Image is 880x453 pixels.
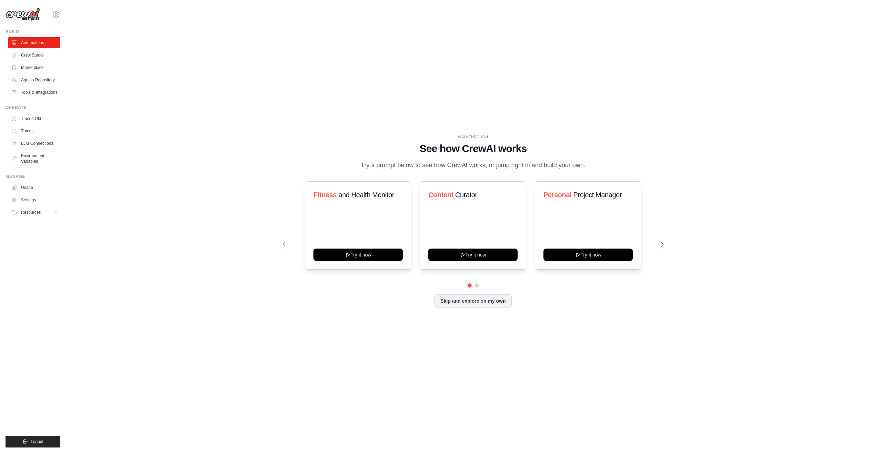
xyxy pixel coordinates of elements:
span: Fitness [313,191,337,199]
a: Traces Old [8,113,60,124]
span: Project Manager [573,191,622,199]
button: Try it now [428,249,518,261]
button: Skip and explore on my own [434,294,511,308]
a: Automations [8,37,60,48]
span: Content [428,191,453,199]
a: Traces [8,125,60,137]
button: Try it now [313,249,403,261]
span: Logout [31,439,43,444]
div: Manage [6,174,60,179]
div: Operate [6,105,60,110]
span: Personal [543,191,571,199]
span: and Health Monitor [338,191,394,199]
a: Tools & Integrations [8,87,60,98]
p: Try a prompt below to see how CrewAI works, or jump right in and build your own. [357,160,589,170]
button: Resources [8,207,60,218]
div: WALKTHROUGH [283,134,663,140]
a: Agents Repository [8,74,60,85]
a: Crew Studio [8,50,60,61]
button: Logout [6,436,60,447]
h1: See how CrewAI works [283,142,663,155]
a: LLM Connections [8,138,60,149]
button: Try it now [543,249,633,261]
span: Curator [455,191,477,199]
img: Logo [6,8,40,21]
span: Resources [21,210,41,215]
div: Build [6,29,60,34]
a: Environment Variables [8,150,60,167]
a: Settings [8,194,60,205]
a: Usage [8,182,60,193]
a: Marketplace [8,62,60,73]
